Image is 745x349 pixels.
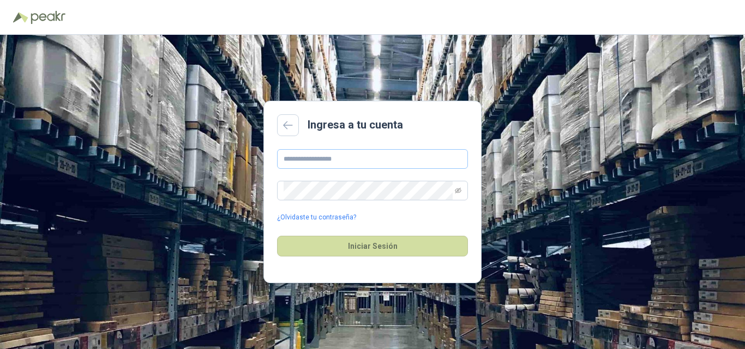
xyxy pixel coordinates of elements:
img: Peakr [31,11,65,24]
img: Logo [13,12,28,23]
h2: Ingresa a tu cuenta [308,117,403,133]
span: eye-invisible [455,187,461,194]
a: ¿Olvidaste tu contraseña? [277,212,356,223]
button: Iniciar Sesión [277,236,468,256]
